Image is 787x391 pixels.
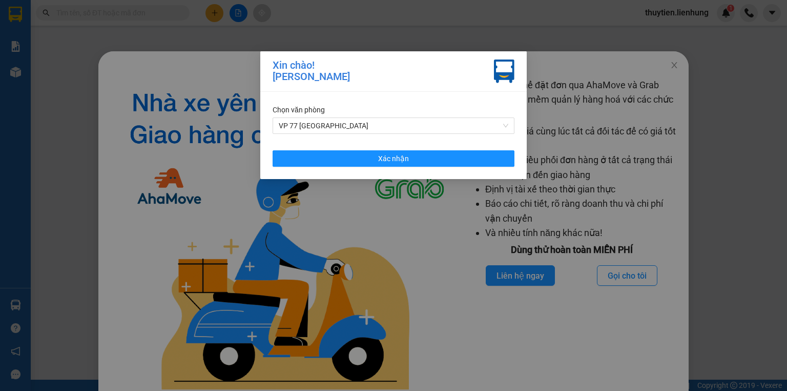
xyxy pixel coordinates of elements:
[273,150,514,167] button: Xác nhận
[378,153,409,164] span: Xác nhận
[273,104,514,115] div: Chọn văn phòng
[273,60,350,83] div: Xin chào! [PERSON_NAME]
[494,60,514,83] img: vxr-icon
[279,118,508,133] span: VP 77 Thái Nguyên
